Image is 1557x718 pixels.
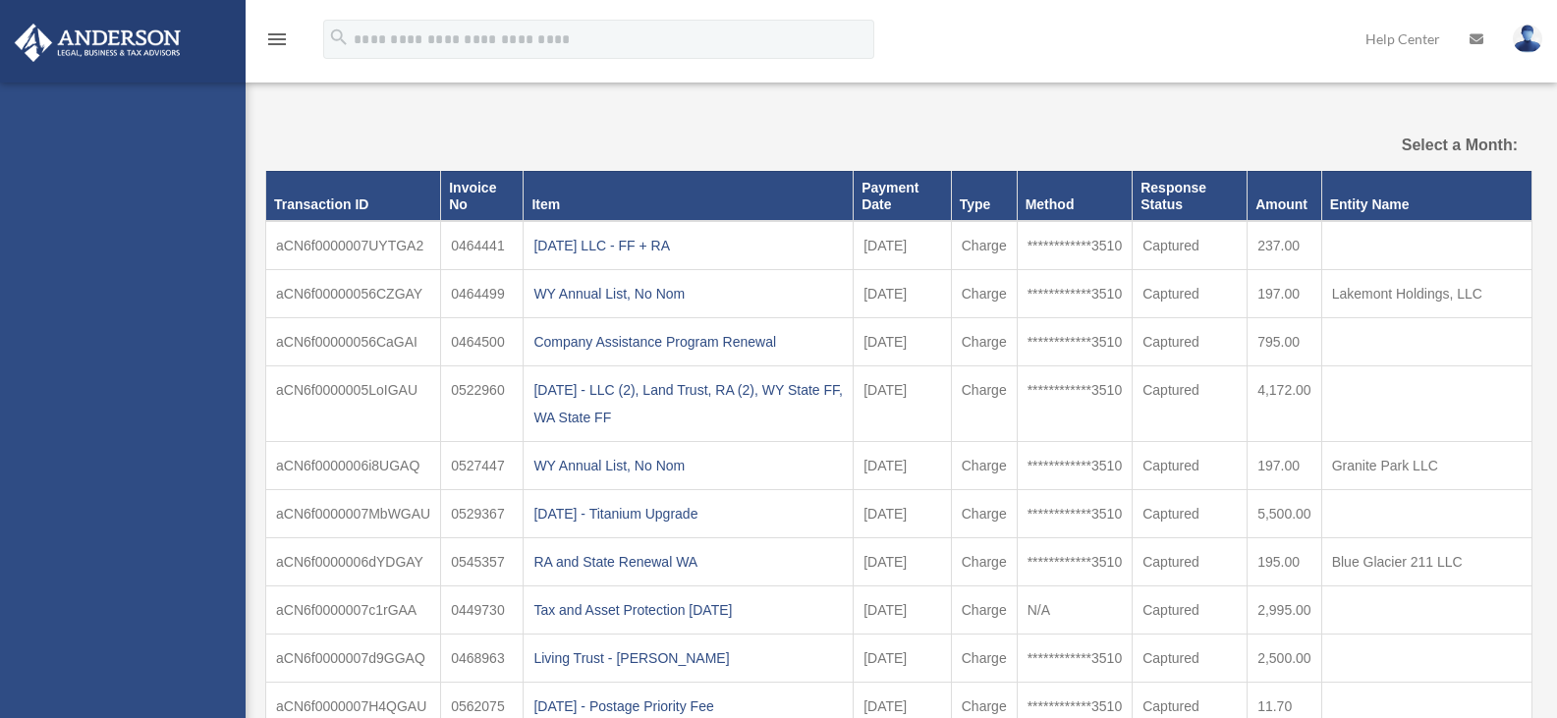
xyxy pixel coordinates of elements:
td: Charge [951,538,1017,586]
td: Captured [1133,586,1248,635]
td: aCN6f0000007UYTGA2 [266,221,441,270]
td: 0468963 [441,635,524,683]
td: [DATE] [854,442,952,490]
td: 0464500 [441,318,524,366]
td: Captured [1133,366,1248,442]
td: 0527447 [441,442,524,490]
td: Charge [951,586,1017,635]
td: Captured [1133,318,1248,366]
td: aCN6f0000007d9GGAQ [266,635,441,683]
div: Tax and Asset Protection [DATE] [533,596,843,624]
td: 795.00 [1248,318,1322,366]
td: 4,172.00 [1248,366,1322,442]
td: 2,500.00 [1248,635,1322,683]
div: [DATE] - Titanium Upgrade [533,500,843,527]
td: aCN6f0000006dYDGAY [266,538,441,586]
i: menu [265,28,289,51]
td: Blue Glacier 211 LLC [1321,538,1531,586]
td: 0449730 [441,586,524,635]
i: search [328,27,350,48]
div: WY Annual List, No Nom [533,280,843,307]
td: Charge [951,442,1017,490]
td: [DATE] [854,270,952,318]
td: aCN6f0000006i8UGAQ [266,442,441,490]
td: 237.00 [1248,221,1322,270]
div: [DATE] LLC - FF + RA [533,232,843,259]
div: Company Assistance Program Renewal [533,328,843,356]
img: User Pic [1513,25,1542,53]
td: 0545357 [441,538,524,586]
a: menu [265,34,289,51]
th: Payment Date [854,171,952,221]
th: Item [524,171,854,221]
td: aCN6f0000007MbWGAU [266,490,441,538]
td: [DATE] [854,221,952,270]
div: WY Annual List, No Nom [533,452,843,479]
th: Type [951,171,1017,221]
label: Select a Month: [1336,132,1518,159]
td: 197.00 [1248,270,1322,318]
th: Response Status [1133,171,1248,221]
td: Lakemont Holdings, LLC [1321,270,1531,318]
td: Captured [1133,490,1248,538]
td: Charge [951,221,1017,270]
td: Charge [951,635,1017,683]
td: 0464441 [441,221,524,270]
td: [DATE] [854,366,952,442]
td: Charge [951,490,1017,538]
td: Captured [1133,221,1248,270]
td: Captured [1133,442,1248,490]
th: Amount [1248,171,1322,221]
td: aCN6f0000005LoIGAU [266,366,441,442]
td: [DATE] [854,490,952,538]
td: Captured [1133,538,1248,586]
td: Captured [1133,270,1248,318]
td: [DATE] [854,635,952,683]
div: [DATE] - LLC (2), Land Trust, RA (2), WY State FF, WA State FF [533,376,843,431]
th: Method [1017,171,1133,221]
td: 2,995.00 [1248,586,1322,635]
td: [DATE] [854,586,952,635]
td: 0464499 [441,270,524,318]
td: N/A [1017,586,1133,635]
div: Living Trust - [PERSON_NAME] [533,644,843,672]
td: Charge [951,366,1017,442]
td: [DATE] [854,538,952,586]
td: 197.00 [1248,442,1322,490]
td: Granite Park LLC [1321,442,1531,490]
td: Charge [951,318,1017,366]
td: aCN6f0000007c1rGAA [266,586,441,635]
td: Charge [951,270,1017,318]
th: Invoice No [441,171,524,221]
td: [DATE] [854,318,952,366]
td: 0529367 [441,490,524,538]
th: Transaction ID [266,171,441,221]
td: 195.00 [1248,538,1322,586]
td: aCN6f00000056CZGAY [266,270,441,318]
td: 5,500.00 [1248,490,1322,538]
td: 0522960 [441,366,524,442]
img: Anderson Advisors Platinum Portal [9,24,187,62]
td: aCN6f00000056CaGAI [266,318,441,366]
td: Captured [1133,635,1248,683]
div: RA and State Renewal WA [533,548,843,576]
th: Entity Name [1321,171,1531,221]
